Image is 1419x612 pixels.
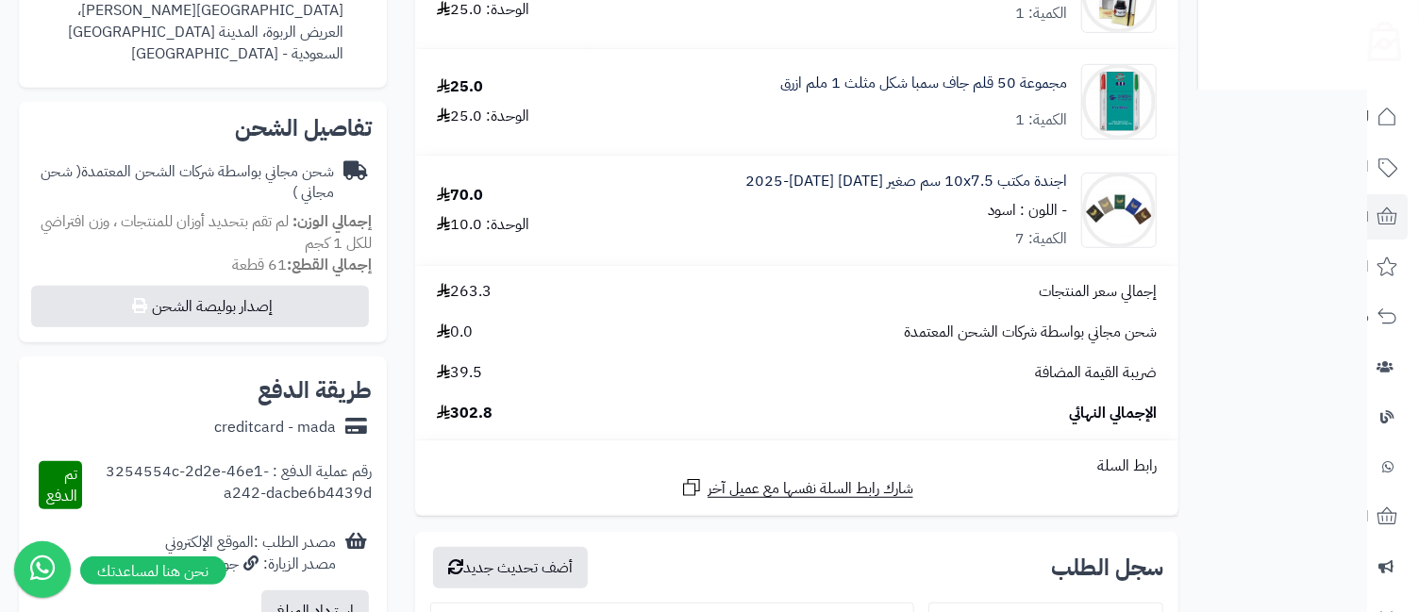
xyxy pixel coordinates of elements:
[423,455,1171,477] div: رابط السلة
[708,478,913,500] span: شارك رابط السلة نفسها مع عميل آخر
[745,171,1067,192] a: اجندة مكتب 10x7.5 سم صغير [DATE] 2025-[DATE]
[437,362,482,384] span: 39.5
[437,185,483,207] div: 70.0
[1039,281,1157,303] span: إجمالي سعر المنتجات
[1035,362,1157,384] span: ضريبة القيمة المضافة
[437,281,492,303] span: 263.3
[34,161,334,205] div: شحن مجاني بواسطة شركات الشحن المعتمدة
[780,73,1067,94] a: مجموعة 50 قلم جاف سمبا شكل مثلث 1 ملم ازرق
[1356,14,1401,61] img: logo
[41,210,372,255] span: لم تقم بتحديد أوزان للمنتجات ، وزن افتراضي للكل 1 كجم
[437,106,529,127] div: الوحدة: 25.0
[437,403,492,424] span: 302.8
[31,286,369,327] button: إصدار بوليصة الشحن
[1051,556,1163,579] h3: سجل الطلب
[1015,3,1067,25] div: الكمية: 1
[904,322,1157,343] span: شحن مجاني بواسطة شركات الشحن المعتمدة
[988,199,1067,222] small: - اللون : اسود
[1082,173,1156,248] img: 1743080350-%D8%B5%D9%88%D8%B1%D8%A9_%D9%88%D8%A7%D8%AA%D8%B3%D8%A7%D8%A8_%D8%A8%D8%AA%D8%A7%D8%B1...
[1069,403,1157,424] span: الإجمالي النهائي
[232,254,372,276] small: 61 قطعة
[287,254,372,276] strong: إجمالي القطع:
[1015,228,1067,250] div: الكمية: 7
[680,476,913,500] a: شارك رابط السلة نفسها مع عميل آخر
[437,322,473,343] span: 0.0
[437,76,483,98] div: 25.0
[165,554,336,575] div: مصدر الزيارة: جوجل
[1015,109,1067,131] div: الكمية: 1
[82,461,372,510] div: رقم عملية الدفع : 3254554c-2d2e-46e1-a242-dacbe6b4439d
[41,160,334,205] span: ( شحن مجاني )
[1082,64,1156,140] img: 1661168635-blue%203-90x90.jpg
[258,379,372,402] h2: طريقة الدفع
[165,532,336,575] div: مصدر الطلب :الموقع الإلكتروني
[34,117,372,140] h2: تفاصيل الشحن
[437,214,529,236] div: الوحدة: 10.0
[214,417,336,438] div: creditcard - mada
[46,463,77,507] span: تم الدفع
[292,210,372,233] strong: إجمالي الوزن:
[433,547,588,588] button: أضف تحديث جديد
